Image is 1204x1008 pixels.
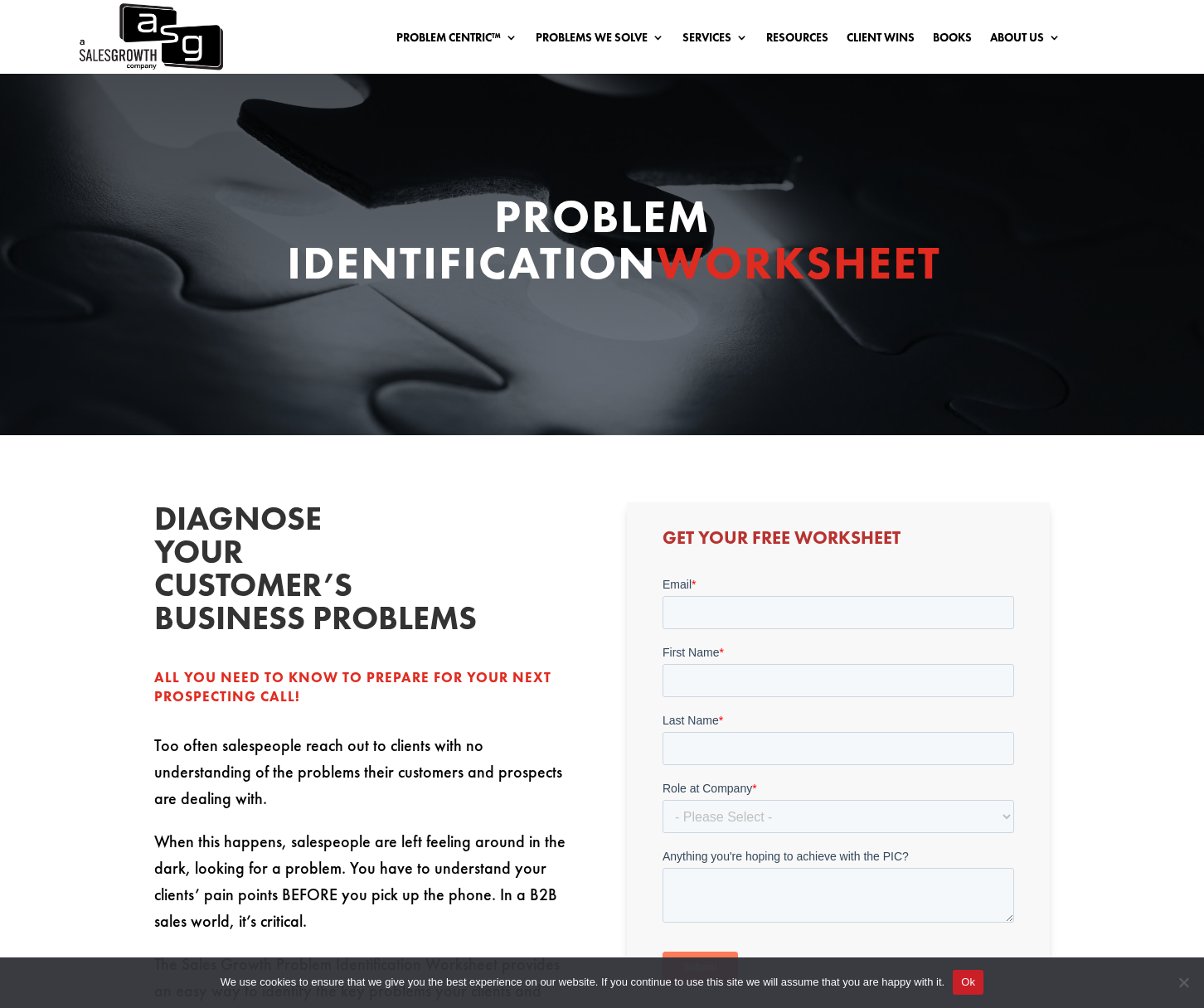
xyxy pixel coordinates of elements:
[221,974,944,991] span: We use cookies to ensure that we give you the best experience on our website. If you continue to ...
[287,193,917,294] h1: Problem Identification
[933,31,972,50] a: Books
[154,828,577,951] p: When this happens, salespeople are left feeling around in the dark, looking for a problem. You ha...
[396,31,517,50] a: Problem Centric™
[682,31,748,50] a: Services
[154,732,577,828] p: Too often salespeople reach out to clients with no understanding of the problems their customers ...
[154,668,577,708] div: All you need to know to prepare for your next prospecting call!
[953,970,983,995] button: Ok
[1175,974,1192,991] span: No
[657,233,941,293] span: Worksheet
[663,529,1014,555] h3: Get Your Free Worksheet
[990,31,1061,50] a: About Us
[847,31,915,50] a: Client Wins
[663,576,1014,997] iframe: Form 0
[154,502,403,643] h2: Diagnose your customer’s business problems
[536,31,664,50] a: Problems We Solve
[766,31,828,50] a: Resources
